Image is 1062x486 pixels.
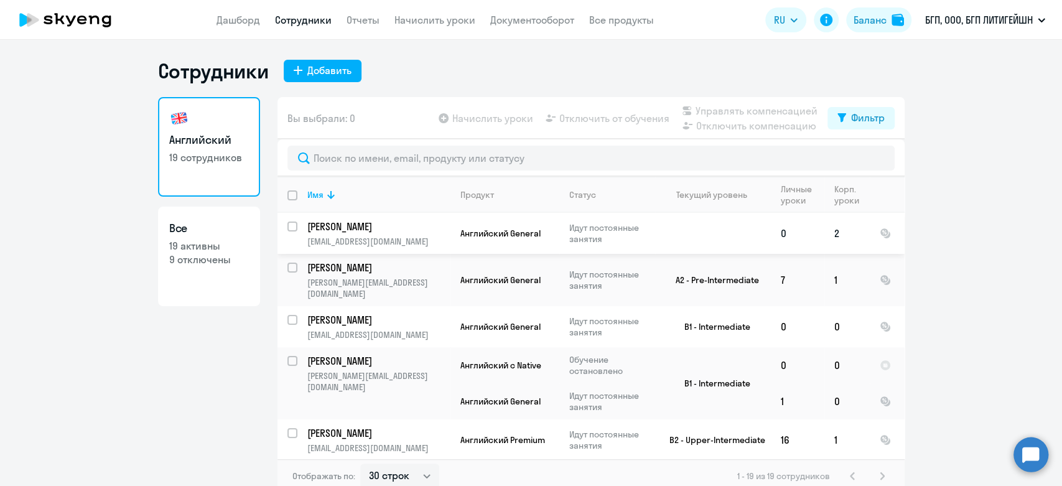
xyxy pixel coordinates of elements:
button: БГП, ООО, БГП ЛИТИГЕЙШН [919,5,1051,35]
span: Английский с Native [460,360,541,371]
p: [PERSON_NAME] [307,313,448,327]
td: 7 [771,254,824,306]
a: Дашборд [217,14,260,26]
h1: Сотрудники [158,58,269,83]
button: Балансbalance [846,7,911,32]
a: Английский19 сотрудников [158,97,260,197]
div: Продукт [460,189,494,200]
p: [PERSON_NAME] [307,354,448,368]
td: A2 - Pre-Intermediate [655,254,771,306]
p: Идут постоянные занятия [569,222,654,245]
a: Отчеты [347,14,380,26]
a: Сотрудники [275,14,332,26]
span: Английский Premium [460,434,545,446]
p: БГП, ООО, БГП ЛИТИГЕЙШН [925,12,1033,27]
td: 16 [771,419,824,460]
p: Идут постоянные занятия [569,269,654,291]
a: Начислить уроки [394,14,475,26]
div: Имя [307,189,324,200]
td: 1 [824,419,870,460]
p: 9 отключены [169,253,249,266]
a: [PERSON_NAME] [307,426,450,440]
span: Английский General [460,321,541,332]
span: Английский General [460,274,541,286]
a: [PERSON_NAME] [307,313,450,327]
p: [PERSON_NAME][EMAIL_ADDRESS][DOMAIN_NAME] [307,370,450,393]
span: Английский General [460,228,541,239]
td: 0 [824,306,870,347]
p: 19 сотрудников [169,151,249,164]
p: Идут постоянные занятия [569,429,654,451]
td: B1 - Intermediate [655,306,771,347]
p: [PERSON_NAME] [307,426,448,440]
p: 19 активны [169,239,249,253]
td: 1 [771,383,824,419]
h3: Английский [169,132,249,148]
a: Все продукты [589,14,654,26]
td: 0 [771,213,824,254]
div: Статус [569,189,596,200]
div: Текущий уровень [665,189,770,200]
p: Идут постоянные занятия [569,390,654,413]
span: RU [774,12,785,27]
p: [EMAIL_ADDRESS][DOMAIN_NAME] [307,329,450,340]
td: 1 [824,254,870,306]
span: Вы выбрали: 0 [287,111,355,126]
button: Фильтр [827,107,895,129]
img: english [169,108,189,128]
div: Баланс [854,12,887,27]
td: B2 - Upper-Intermediate [655,419,771,460]
td: 0 [771,347,824,383]
span: 1 - 19 из 19 сотрудников [737,470,830,482]
div: Корп. уроки [834,184,869,206]
input: Поиск по имени, email, продукту или статусу [287,146,895,171]
a: Все19 активны9 отключены [158,207,260,306]
p: Идут постоянные занятия [569,315,654,338]
p: [PERSON_NAME][EMAIL_ADDRESS][DOMAIN_NAME] [307,277,450,299]
td: 2 [824,213,870,254]
button: RU [765,7,806,32]
span: Английский General [460,396,541,407]
p: [EMAIL_ADDRESS][DOMAIN_NAME] [307,236,450,247]
p: [EMAIL_ADDRESS][DOMAIN_NAME] [307,442,450,454]
img: balance [892,14,904,26]
button: Добавить [284,60,361,82]
div: Имя [307,189,450,200]
div: Добавить [307,63,352,78]
a: Документооборот [490,14,574,26]
div: Текущий уровень [676,189,747,200]
h3: Все [169,220,249,236]
a: [PERSON_NAME] [307,220,450,233]
td: 0 [824,383,870,419]
td: 0 [824,347,870,383]
p: [PERSON_NAME] [307,261,448,274]
td: B1 - Intermediate [655,347,771,419]
span: Отображать по: [292,470,355,482]
p: Обучение остановлено [569,354,654,376]
td: 0 [771,306,824,347]
a: [PERSON_NAME] [307,261,450,274]
a: [PERSON_NAME] [307,354,450,368]
div: Личные уроки [781,184,824,206]
div: Фильтр [851,110,885,125]
p: [PERSON_NAME] [307,220,448,233]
